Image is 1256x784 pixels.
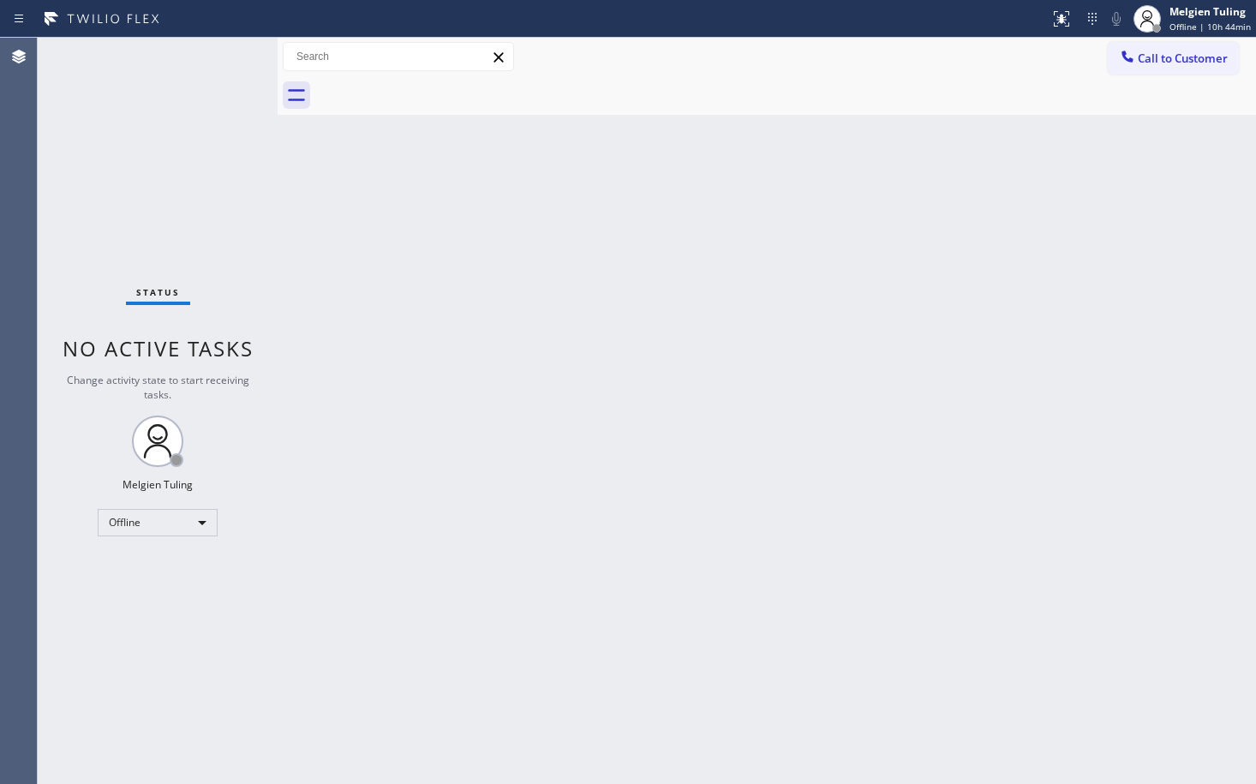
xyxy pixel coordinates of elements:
div: Offline [98,509,218,536]
span: No active tasks [63,334,254,362]
button: Mute [1104,7,1128,31]
button: Call to Customer [1108,42,1239,75]
div: Melgien Tuling [1169,4,1251,19]
span: Status [136,286,180,298]
span: Call to Customer [1138,51,1228,66]
span: Change activity state to start receiving tasks. [67,373,249,402]
div: Melgien Tuling [123,477,193,492]
input: Search [284,43,513,70]
span: Offline | 10h 44min [1169,21,1251,33]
